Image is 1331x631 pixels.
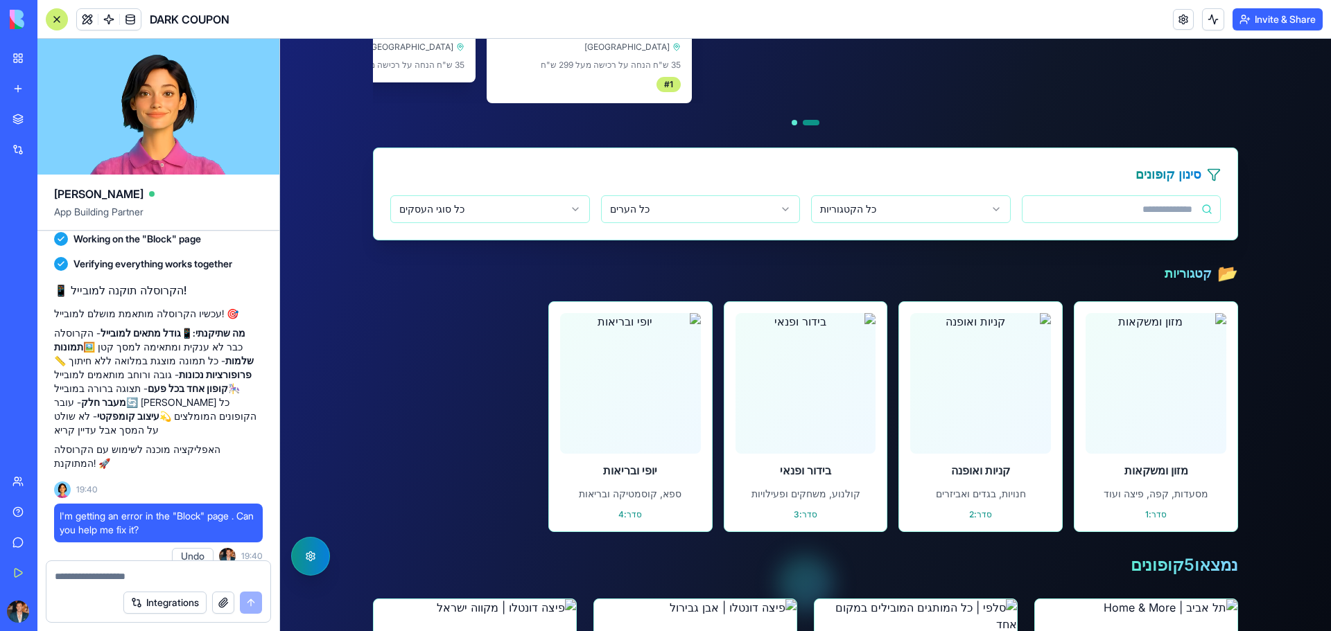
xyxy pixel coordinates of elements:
h4: קניות ואופנה [630,423,771,440]
h3: קטגוריות [885,225,932,245]
p: חנויות, בגדים ואביזרים [630,448,771,462]
h3: סינון קופונים [855,126,921,145]
span: I'm getting an error in the "Block" page . Can you help me fix it? [60,509,257,537]
strong: גודל מתאים למובייל [101,327,181,339]
span: Working on the "Block" page [73,232,201,246]
div: # 1 [376,38,401,53]
strong: קופון אחד בכל פעם [148,382,228,394]
span: Verifying everything works together [73,257,232,271]
div: סדר: 3 [455,470,596,481]
button: Invite & Share [1233,8,1323,30]
span: 19:40 [241,551,263,562]
p: עכשיו הקרוסלה מותאמת מושלם למובייל! 🎯 [54,307,263,321]
span: 19:40 [76,484,98,495]
p: האפליקציה מוכנה לשימוש עם הקרוסלה המתוקנת! 🚀 [54,443,263,470]
div: סדר: 2 [630,470,771,481]
h4: יופי ובריאות [280,423,421,440]
img: קניות ואופנה [630,274,771,415]
strong: מה שתיקנתי: [193,327,245,339]
button: עבור לקבוצת קופונים 2 [512,81,517,87]
img: בידור ופנאי [455,274,596,415]
img: ACg8ocKImB3NmhjzizlkhQX-yPY2fZynwA8pJER7EWVqjn6AvKs_a422YA=s96-c [219,548,236,565]
strong: עיצוב קומפקטי [97,410,159,422]
a: קניות ואופנהקניות ואופנהחנויות, בגדים ואביזריםסדר:2 [618,263,783,493]
button: פתח תפריט נגישות [11,498,50,537]
button: Undo [172,548,214,565]
span: [PERSON_NAME] [54,186,143,202]
div: 📂 [937,224,958,246]
span: DARK COUPON [150,11,229,28]
h2: נמצאו 5 קופונים [851,515,958,537]
button: Integrations [123,592,207,614]
img: מזון ומשקאות [806,274,946,415]
p: מסעדות, קפה, פיצה ועוד [806,448,946,462]
img: Ella_00000_wcx2te.png [54,481,71,498]
button: עבור לקבוצת קופונים 1 [523,81,539,87]
p: ספא, קוסמטיקה ובריאות [280,448,421,462]
p: קולנוע, משחקים ופעילויות [455,448,596,462]
img: logo [10,10,96,29]
span: [GEOGRAPHIC_DATA] [304,3,390,14]
a: בידור ופנאיבידור ופנאיקולנוע, משחקים ופעילויותסדר:3 [444,263,608,493]
img: יופי ובריאות [280,274,421,415]
strong: תמונות שלמות [54,341,254,366]
span: [GEOGRAPHIC_DATA] [88,3,173,14]
strong: פרופורציות נכונות [179,368,252,380]
span: App Building Partner [54,205,263,230]
p: 35 ש"ח הנחה על רכישה מעל 299 ש"ח [218,19,401,33]
h2: 📱 הקרוסלה תוקנה למובייל! [54,282,263,299]
div: סדר: 4 [280,470,421,481]
h4: בידור ופנאי [455,423,596,440]
p: 📱 - הקרוסלה כבר לא ענקית ומתאימה למסך קטן 🖼️ - כל תמונה מוצגת במלואה ללא חיתוך 📏 - גובה ורוחב מות... [54,326,263,437]
h4: מזון ומשקאות [806,423,946,440]
a: יופי ובריאותיופי ובריאותספא, קוסמטיקה ובריאותסדר:4 [268,263,433,493]
a: מזון ומשקאותמזון ומשקאותמסעדות, קפה, פיצה ועודסדר:1 [794,263,958,493]
img: ACg8ocKImB3NmhjzizlkhQX-yPY2fZynwA8pJER7EWVqjn6AvKs_a422YA=s96-c [7,601,29,623]
div: סדר: 1 [806,470,946,481]
p: 35 ש"ח הנחה על רכישה מעל 599 ש"ח [1,19,184,33]
strong: מעבר חלק [81,396,126,408]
